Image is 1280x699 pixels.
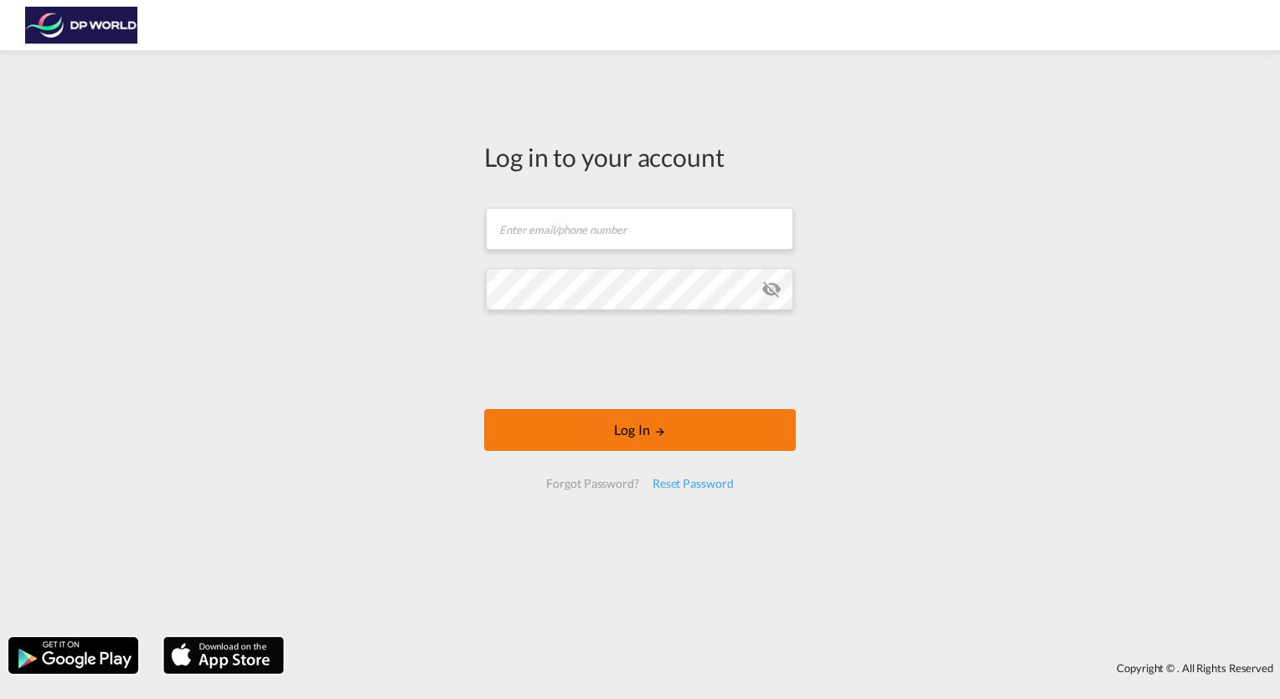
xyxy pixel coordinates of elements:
img: apple.png [162,635,286,676]
iframe: reCAPTCHA [513,327,767,392]
button: LOGIN [484,409,796,451]
div: Forgot Password? [539,469,645,499]
img: c08ca190194411f088ed0f3ba295208c.png [25,7,138,44]
img: google.png [7,635,140,676]
div: Log in to your account [484,139,796,174]
md-icon: icon-eye-off [761,279,782,299]
div: Copyright © . All Rights Reserved [292,654,1280,682]
input: Enter email/phone number [486,208,793,250]
div: Reset Password [646,469,741,499]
